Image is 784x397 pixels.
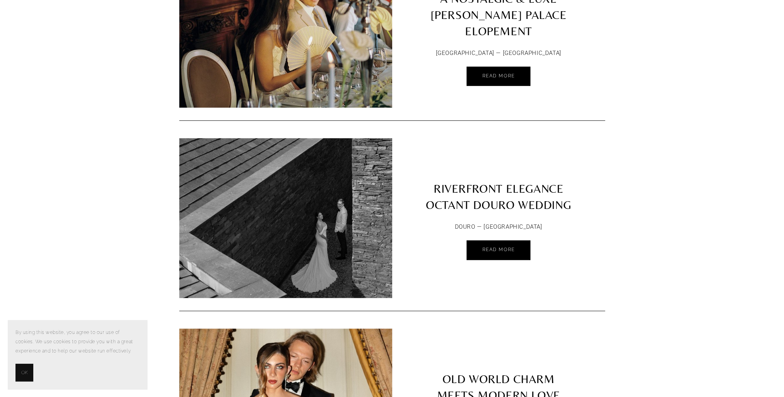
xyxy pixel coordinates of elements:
[8,320,147,389] section: Cookie banner
[418,222,579,233] p: DOURO — [GEOGRAPHIC_DATA]
[467,67,530,86] a: Read More
[467,240,530,260] a: Read More
[482,247,515,252] span: Read More
[21,368,27,377] span: OK
[179,51,392,317] img: RIVERFRONT ELEGANCE OCTANT DOURO WEDDING
[482,73,515,79] span: Read More
[392,138,605,217] a: RIVERFRONT ELEGANCE OCTANT DOURO WEDDING
[15,364,33,382] button: OK
[15,328,139,356] p: By using this website, you agree to our use of cookies. We use cookies to provide you with a grea...
[418,48,579,59] p: [GEOGRAPHIC_DATA] — [GEOGRAPHIC_DATA]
